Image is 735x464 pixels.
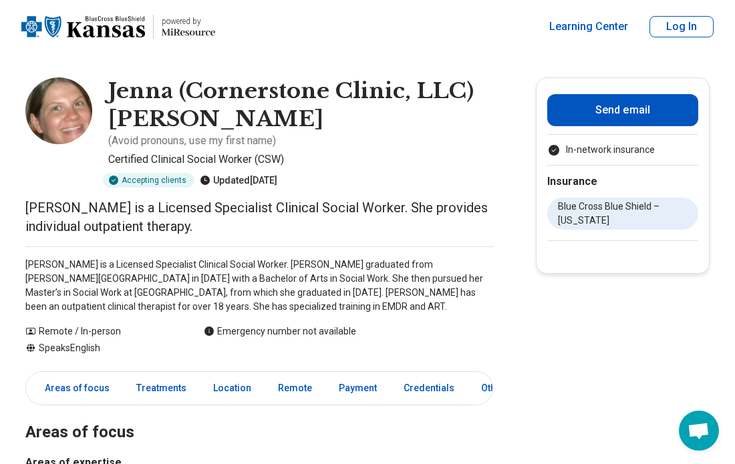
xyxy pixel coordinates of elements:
[108,152,493,168] p: Certified Clinical Social Worker (CSW)
[25,341,177,355] div: Speaks English
[25,77,92,144] img: Jenna Krehbiel, Certified Clinical Social Worker (CSW)
[473,375,521,402] a: Other
[649,16,714,37] button: Log In
[128,375,194,402] a: Treatments
[549,19,628,35] a: Learning Center
[547,143,698,157] li: In-network insurance
[396,375,462,402] a: Credentials
[108,77,493,133] h1: Jenna (Cornerstone Clinic, LLC) [PERSON_NAME]
[679,411,719,451] a: Open chat
[547,94,698,126] button: Send email
[162,16,215,27] p: powered by
[547,198,698,230] li: Blue Cross Blue Shield – [US_STATE]
[103,173,194,188] div: Accepting clients
[205,375,259,402] a: Location
[25,389,493,444] h2: Areas of focus
[331,375,385,402] a: Payment
[25,198,493,236] p: [PERSON_NAME] is a Licensed Specialist Clinical Social Worker. She provides individual outpatient...
[25,258,493,314] p: [PERSON_NAME] is a Licensed Specialist Clinical Social Worker. [PERSON_NAME] graduated from [PERS...
[200,173,277,188] div: Updated [DATE]
[547,174,698,190] h2: Insurance
[29,375,118,402] a: Areas of focus
[270,375,320,402] a: Remote
[204,324,356,338] div: Emergency number not available
[21,5,215,48] a: Home page
[547,143,698,157] ul: Payment options
[108,133,276,149] p: ( Avoid pronouns, use my first name )
[25,324,177,338] div: Remote / In-person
